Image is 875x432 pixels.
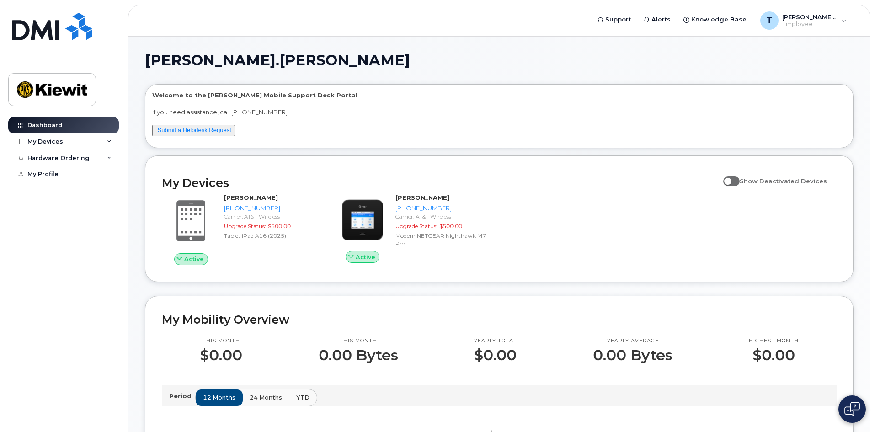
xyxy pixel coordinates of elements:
[319,347,398,363] p: 0.00 Bytes
[224,213,319,220] div: Carrier: AT&T Wireless
[593,337,672,345] p: Yearly average
[224,223,266,229] span: Upgrade Status:
[395,204,490,213] div: [PHONE_NUMBER]
[749,347,799,363] p: $0.00
[749,337,799,345] p: Highest month
[474,337,517,345] p: Yearly total
[162,313,837,326] h2: My Mobility Overview
[395,194,449,201] strong: [PERSON_NAME]
[224,204,319,213] div: [PHONE_NUMBER]
[356,253,375,261] span: Active
[184,255,204,263] span: Active
[162,193,322,265] a: Active[PERSON_NAME][PHONE_NUMBER]Carrier: AT&T WirelessUpgrade Status:$500.00Tablet iPad A16 (2025)
[474,347,517,363] p: $0.00
[341,198,384,242] img: nighthawk_m7_pro.png
[162,176,719,190] h2: My Devices
[200,337,242,345] p: This month
[268,223,291,229] span: $500.00
[395,213,490,220] div: Carrier: AT&T Wireless
[740,177,827,185] span: Show Deactivated Devices
[224,194,278,201] strong: [PERSON_NAME]
[333,193,494,263] a: Active[PERSON_NAME][PHONE_NUMBER]Carrier: AT&T WirelessUpgrade Status:$500.00Modem NETGEAR Nighth...
[395,232,490,247] div: Modem NETGEAR Nighthawk M7 Pro
[593,347,672,363] p: 0.00 Bytes
[158,127,231,133] a: Submit a Helpdesk Request
[319,337,398,345] p: This month
[152,125,235,136] button: Submit a Helpdesk Request
[395,223,437,229] span: Upgrade Status:
[200,347,242,363] p: $0.00
[439,223,462,229] span: $500.00
[844,402,860,416] img: Open chat
[224,232,319,240] div: Tablet iPad A16 (2025)
[296,393,309,402] span: YTD
[250,393,282,402] span: 24 months
[152,108,846,117] p: If you need assistance, call [PHONE_NUMBER]
[152,91,846,100] p: Welcome to the [PERSON_NAME] Mobile Support Desk Portal
[169,392,195,400] p: Period
[145,53,410,67] span: [PERSON_NAME].[PERSON_NAME]
[723,172,731,180] input: Show Deactivated Devices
